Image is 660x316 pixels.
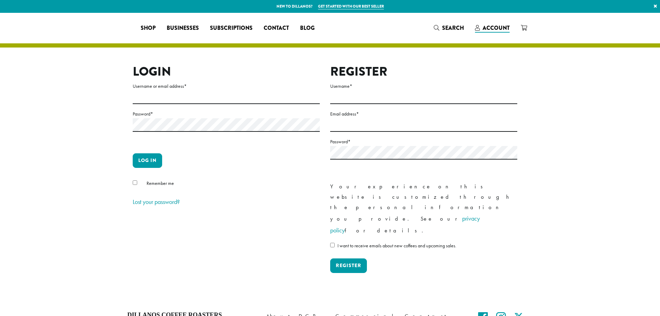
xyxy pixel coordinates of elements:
[210,24,253,33] span: Subscriptions
[133,110,320,118] label: Password
[442,24,464,32] span: Search
[141,24,156,33] span: Shop
[147,180,174,186] span: Remember me
[135,23,161,34] a: Shop
[428,22,469,34] a: Search
[133,82,320,91] label: Username or email address
[167,24,199,33] span: Businesses
[133,64,320,79] h2: Login
[337,242,456,249] span: I want to receive emails about new coffees and upcoming sales.
[330,110,517,118] label: Email address
[300,24,315,33] span: Blog
[318,3,384,9] a: Get started with our best seller
[330,258,367,273] button: Register
[330,214,480,234] a: privacy policy
[330,137,517,146] label: Password
[330,243,335,247] input: I want to receive emails about new coffees and upcoming sales.
[330,64,517,79] h2: Register
[330,82,517,91] label: Username
[330,181,517,236] p: Your experience on this website is customized through the personal information you provide. See o...
[133,198,180,206] a: Lost your password?
[133,153,162,168] button: Log in
[483,24,510,32] span: Account
[264,24,289,33] span: Contact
